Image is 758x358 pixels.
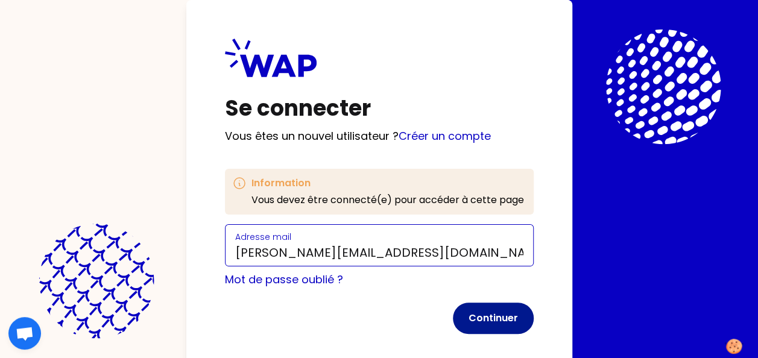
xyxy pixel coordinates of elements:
[399,128,491,143] a: Créer un compte
[225,96,534,121] h1: Se connecter
[251,193,524,207] p: Vous devez être connecté(e) pour accéder à cette page
[235,231,291,243] label: Adresse mail
[225,128,534,145] p: Vous êtes un nouvel utilisateur ?
[8,317,41,350] div: Ouvrir le chat
[453,303,534,334] button: Continuer
[251,176,524,190] h3: Information
[225,272,343,287] a: Mot de passe oublié ?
